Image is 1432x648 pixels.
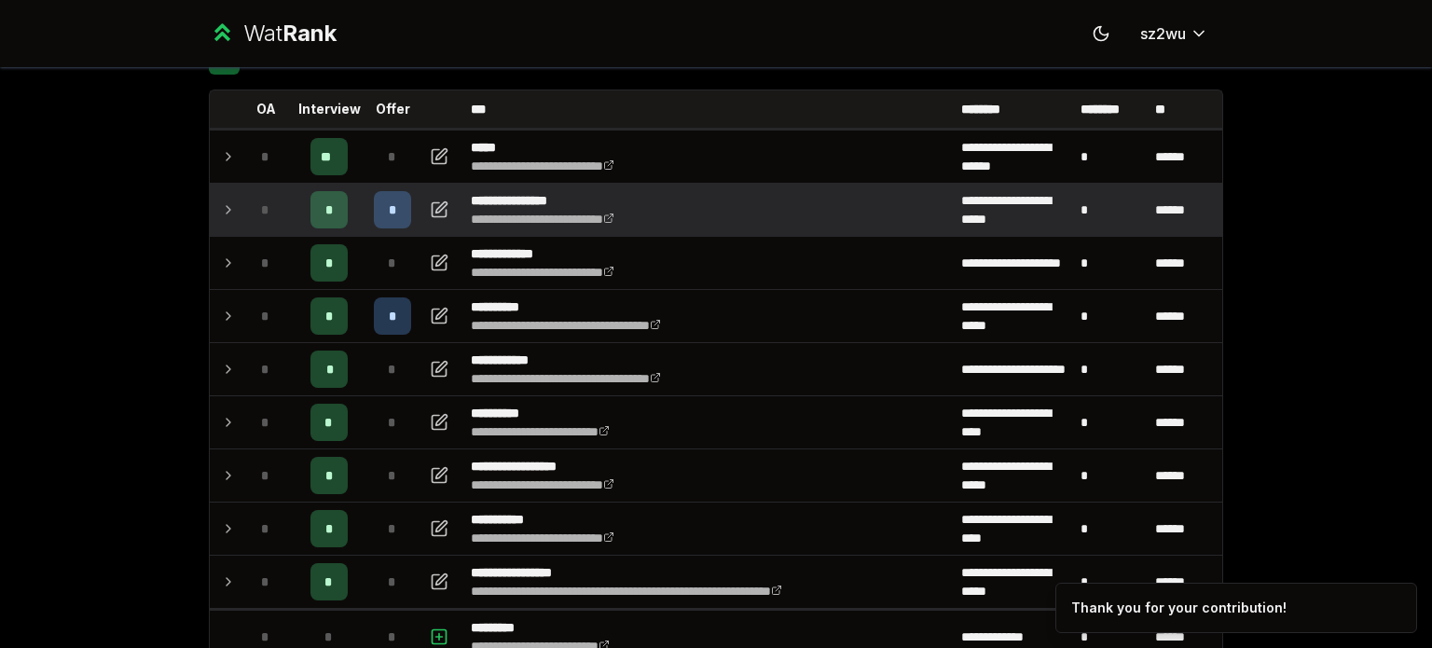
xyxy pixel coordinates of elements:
p: Offer [376,100,410,118]
a: WatRank [209,19,337,48]
div: Wat [243,19,337,48]
p: Interview [298,100,361,118]
span: Rank [282,20,337,47]
button: sz2wu [1125,17,1223,50]
div: Thank you for your contribution! [1071,599,1287,617]
span: sz2wu [1140,22,1186,45]
p: OA [256,100,276,118]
